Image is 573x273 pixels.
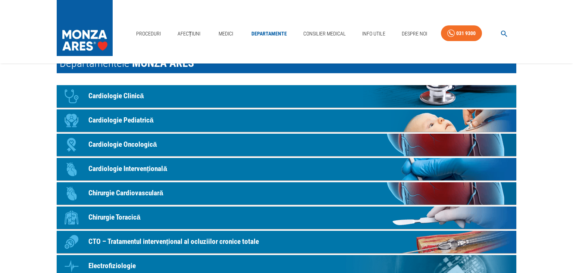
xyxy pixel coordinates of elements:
[133,26,164,41] a: Proceduri
[88,115,154,126] p: Cardiologie Pediatrică
[60,134,83,156] div: Icon
[175,26,204,41] a: Afecțiuni
[57,231,516,253] a: IconCTO – Tratamentul intervențional al ocluziilor cronice totale
[57,85,516,108] a: IconCardiologie Clinică
[88,139,157,150] p: Cardiologie Oncologică
[60,207,83,229] div: Icon
[248,26,290,41] a: Departamente
[60,158,83,180] div: Icon
[57,134,516,156] a: IconCardiologie Oncologică
[88,236,259,247] p: CTO – Tratamentul intervențional al ocluziilor cronice totale
[88,188,163,199] p: Chirurgie Cardiovasculară
[300,26,349,41] a: Consilier Medical
[441,25,482,41] a: 031 9300
[88,212,141,223] p: Chirurgie Toracică
[60,109,83,132] div: Icon
[60,182,83,205] div: Icon
[60,85,83,108] div: Icon
[88,164,167,174] p: Cardiologie Intervențională
[88,261,136,272] p: Electrofiziologie
[214,26,238,41] a: Medici
[57,182,516,205] a: IconChirurgie Cardiovasculară
[60,231,83,253] div: Icon
[456,29,476,38] div: 031 9300
[88,91,144,102] p: Cardiologie Clinică
[57,207,516,229] a: IconChirurgie Toracică
[57,158,516,180] a: IconCardiologie Intervențională
[57,109,516,132] a: IconCardiologie Pediatrică
[132,56,194,69] span: MONZA ARES
[399,26,430,41] a: Despre Noi
[359,26,388,41] a: Info Utile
